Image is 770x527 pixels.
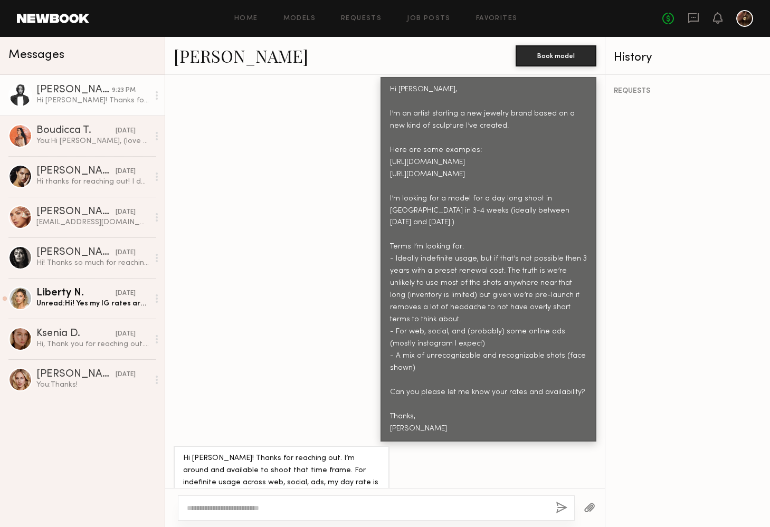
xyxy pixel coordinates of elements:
[614,88,762,95] div: REQUESTS
[36,369,116,380] div: [PERSON_NAME]
[36,258,149,268] div: Hi! Thanks so much for reaching out and sharing your brand, it looks exciting!! ✨ Just to give yo...
[36,126,116,136] div: Boudicca T.
[36,85,112,95] div: [PERSON_NAME]
[36,207,116,217] div: [PERSON_NAME]
[516,51,596,60] a: Book model
[36,166,116,177] div: [PERSON_NAME]
[116,126,136,136] div: [DATE]
[36,299,149,309] div: Unread: Hi! Yes my IG rates are $2500 for posts :) Xx
[116,370,136,380] div: [DATE]
[36,217,149,227] div: [EMAIL_ADDRESS][DOMAIN_NAME] [MEDICAL_DATA][EMAIL_ADDRESS][DOMAIN_NAME]
[36,339,149,349] div: Hi, Thank you for reaching out. I’d be happy to share my rates: • Instagram Post – $1,500 • Insta...
[36,288,116,299] div: Liberty N.
[8,49,64,61] span: Messages
[36,95,149,106] div: Hi [PERSON_NAME]! Thanks for reaching out. I’m around and available to shoot that time frame. For...
[36,177,149,187] div: Hi thanks for reaching out! I do for some projects if it’s the right fit. Were you looking at a s...
[36,136,149,146] div: You: Hi [PERSON_NAME], (love the name btw) I’m an artist starting a new jewelry brand based on a ...
[174,44,308,67] a: [PERSON_NAME]
[116,167,136,177] div: [DATE]
[116,207,136,217] div: [DATE]
[234,15,258,22] a: Home
[407,15,451,22] a: Job Posts
[116,289,136,299] div: [DATE]
[36,329,116,339] div: Ksenia D.
[476,15,518,22] a: Favorites
[283,15,316,22] a: Models
[516,45,596,66] button: Book model
[341,15,382,22] a: Requests
[116,248,136,258] div: [DATE]
[112,85,136,95] div: 9:23 PM
[183,453,380,525] div: Hi [PERSON_NAME]! Thanks for reaching out. I’m around and available to shoot that time frame. For...
[36,380,149,390] div: You: Thanks!
[390,84,587,435] div: Hi [PERSON_NAME], I’m an artist starting a new jewelry brand based on a new kind of sculpture I’v...
[116,329,136,339] div: [DATE]
[36,247,116,258] div: [PERSON_NAME]
[614,52,762,64] div: History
